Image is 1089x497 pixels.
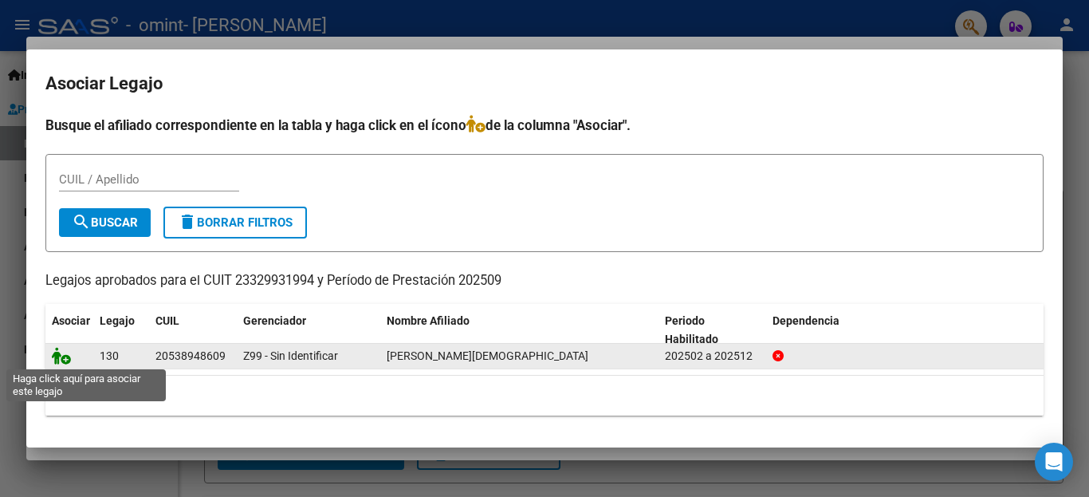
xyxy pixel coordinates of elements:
[178,212,197,231] mat-icon: delete
[52,314,90,327] span: Asociar
[766,304,1044,357] datatable-header-cell: Dependencia
[100,349,119,362] span: 130
[163,207,307,239] button: Borrar Filtros
[155,314,179,327] span: CUIL
[72,215,138,230] span: Buscar
[155,347,226,365] div: 20538948609
[45,271,1044,291] p: Legajos aprobados para el CUIT 23329931994 y Período de Prestación 202509
[665,314,718,345] span: Periodo Habilitado
[72,212,91,231] mat-icon: search
[387,314,470,327] span: Nombre Afiliado
[93,304,149,357] datatable-header-cell: Legajo
[237,304,380,357] datatable-header-cell: Gerenciador
[45,115,1044,136] h4: Busque el afiliado correspondiente en la tabla y haga click en el ícono de la columna "Asociar".
[45,376,1044,416] div: 1 registros
[100,314,135,327] span: Legajo
[45,304,93,357] datatable-header-cell: Asociar
[380,304,659,357] datatable-header-cell: Nombre Afiliado
[45,69,1044,99] h2: Asociar Legajo
[243,314,306,327] span: Gerenciador
[665,347,760,365] div: 202502 a 202512
[1035,443,1073,481] div: Open Intercom Messenger
[243,349,338,362] span: Z99 - Sin Identificar
[387,349,588,362] span: ALCAYAGA BENICIO JESUS
[773,314,839,327] span: Dependencia
[149,304,237,357] datatable-header-cell: CUIL
[659,304,766,357] datatable-header-cell: Periodo Habilitado
[59,208,151,237] button: Buscar
[178,215,293,230] span: Borrar Filtros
